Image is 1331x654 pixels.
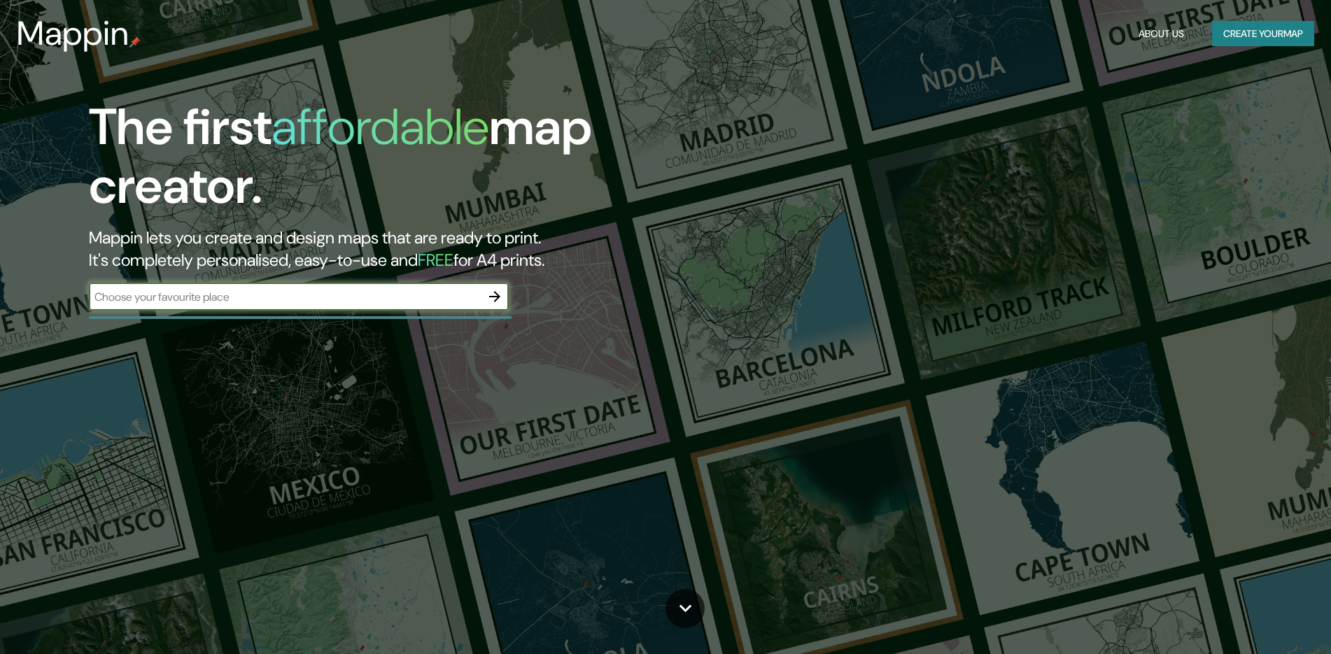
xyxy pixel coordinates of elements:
[1212,21,1314,47] button: Create yourmap
[89,98,754,227] h1: The first map creator.
[418,249,453,271] h5: FREE
[1133,21,1190,47] button: About Us
[17,14,129,53] h3: Mappin
[89,289,481,305] input: Choose your favourite place
[1206,599,1316,639] iframe: Help widget launcher
[89,227,754,271] h2: Mappin lets you create and design maps that are ready to print. It's completely personalised, eas...
[272,94,489,159] h1: affordable
[129,36,141,48] img: mappin-pin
